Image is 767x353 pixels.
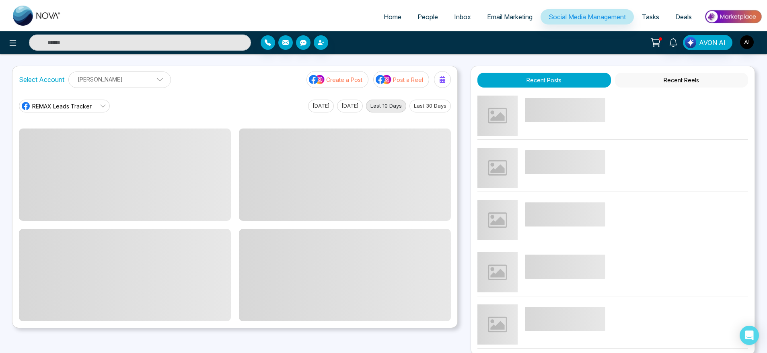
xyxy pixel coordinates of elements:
[667,9,700,24] a: Deals
[337,100,363,112] button: [DATE]
[393,75,423,84] p: Post a Reel
[417,13,438,21] span: People
[454,13,471,21] span: Inbox
[326,75,362,84] p: Create a Post
[74,73,166,86] p: [PERSON_NAME]
[308,100,334,112] button: [DATE]
[32,102,92,110] span: REMAX Leads Tracker
[19,75,64,84] label: Select Account
[740,326,759,345] div: Open Intercom Messenger
[487,13,533,21] span: Email Marketing
[704,8,762,26] img: Market-place.gif
[376,9,409,24] a: Home
[615,73,748,88] button: Recent Reels
[549,13,626,21] span: Social Media Management
[479,9,541,24] a: Email Marketing
[13,6,61,26] img: Nova CRM Logo
[740,35,754,49] img: User Avatar
[409,100,451,112] button: Last 30 Days
[642,13,659,21] span: Tasks
[376,74,392,85] img: social-media-icon
[409,9,446,24] a: People
[477,73,611,88] button: Recent Posts
[634,9,667,24] a: Tasks
[541,9,634,24] a: Social Media Management
[384,13,401,21] span: Home
[306,71,368,88] button: social-media-iconCreate a Post
[309,74,325,85] img: social-media-icon
[683,35,732,50] button: AVON AI
[699,38,726,47] span: AVON AI
[685,37,696,48] img: Lead Flow
[366,100,406,112] button: Last 10 Days
[675,13,692,21] span: Deals
[373,71,429,88] button: social-media-iconPost a Reel
[446,9,479,24] a: Inbox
